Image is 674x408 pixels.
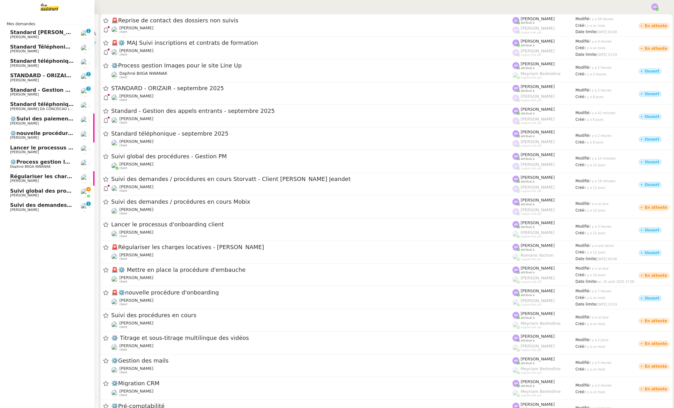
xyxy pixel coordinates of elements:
span: Créé [575,140,584,144]
nz-badge-sup: 3 [86,86,91,91]
img: users%2FRqsVXU4fpmdzH7OZdqyP8LuLV9O2%2Favatar%2F0d6ec0de-1f9c-4f7b-9412-5ce95fe5afa7 [81,116,89,125]
app-user-label: suppervisé par [512,71,575,79]
span: Standard - Gestion des appels entrants - septembre 2025 [10,87,174,93]
span: [PERSON_NAME] [119,207,153,212]
img: users%2FC9SBsJ0duuaSgpQFj5LgoEX8n0o2%2Favatar%2Fec9d51b8-9413-4189-adfb-7be4d8c96a3c [81,73,89,82]
span: [PERSON_NAME] [521,61,555,66]
span: Date limite [575,302,596,306]
span: attribué à [521,89,534,93]
img: users%2FW4OQjB9BRtYK2an7yusO0WsYLsD3%2Favatar%2F28027066-518b-424c-8476-65f2e549ac29 [111,299,118,306]
app-user-label: suppervisé par [512,162,575,170]
div: En attente [645,47,667,50]
span: Modifié [575,111,589,115]
span: suppervisé par [521,144,542,148]
span: Suivi des demandes / procédures en cours Storvatt - Client [PERSON_NAME] Jeandet [10,202,250,208]
img: svg [512,266,519,273]
span: Reprise de contact des dossiers non suivis [111,18,512,23]
span: STANDARD - ORIZAIR - septembre 2025 [10,73,122,79]
span: suppervisé par [521,235,542,238]
p: 3 [87,86,90,92]
span: attribué à [521,21,534,25]
img: svg [512,185,519,192]
div: Ouvert [645,160,659,164]
span: il y a 41 minutes [589,111,616,115]
img: users%2FfjlNmCTkLiVoA3HQjY3GA5JXGxb2%2Favatar%2Fstarofservice_97480retdsc0392.png [81,30,89,39]
app-user-label: attribué à [512,107,575,115]
span: [PERSON_NAME] [10,136,39,140]
img: users%2FW4OQjB9BRtYK2an7yusO0WsYLsD3%2Favatar%2F28027066-518b-424c-8476-65f2e549ac29 [81,145,89,154]
span: client [119,189,127,193]
span: Daphné BIIGA NWANAK [119,71,167,76]
p: 2 [87,72,90,78]
app-user-detailed-label: client [111,48,512,56]
span: suppervisé par [521,31,542,34]
span: [PERSON_NAME] [521,185,555,189]
span: [PERSON_NAME] [521,49,555,53]
img: users%2FrZ9hsAwvZndyAxvpJrwIinY54I42%2Favatar%2FChatGPT%20Image%201%20aou%CC%82t%202025%2C%2011_1... [111,276,118,283]
span: il y a 8 jours [584,118,603,121]
img: users%2FW4OQjB9BRtYK2an7yusO0WsYLsD3%2Favatar%2F28027066-518b-424c-8476-65f2e549ac29 [111,230,118,237]
span: Standard téléphonique - septembre 2025 [10,58,128,64]
span: client [119,280,127,283]
span: [PERSON_NAME] [521,220,555,225]
span: [PERSON_NAME] [10,121,39,125]
span: attribué à [521,294,534,297]
span: il y a 19 minutes [589,179,616,183]
nz-badge-sup: 1 [86,201,91,206]
p: 1 [87,201,90,207]
app-user-label: suppervisé par [512,139,575,148]
img: users%2FrssbVgR8pSYriYNmUDKzQX9syo02%2Favatar%2Fb215b948-7ecd-4adc-935c-e0e4aeaee93e [81,44,89,53]
span: [PERSON_NAME] [10,78,39,82]
span: il y a 2 heures [589,66,612,69]
img: users%2FW4OQjB9BRtYK2an7yusO0WsYLsD3%2Favatar%2F28027066-518b-424c-8476-65f2e549ac29 [111,117,118,124]
span: [PERSON_NAME] [521,152,555,157]
span: STANDARD - ORIZAIR - septembre 2025 [111,85,512,91]
span: Modifié [575,179,589,183]
span: [DATE] 00:00 [596,257,617,261]
span: ⚙️nouvelle procédure d'onboarding [111,290,512,295]
div: En attente [645,206,667,209]
span: Modifié [575,243,589,248]
span: [PERSON_NAME] [521,117,555,121]
span: 🚨 [111,289,118,296]
span: suppervisé par [521,99,542,102]
img: svg [512,62,519,69]
app-user-detailed-label: client [111,298,512,306]
nz-badge-sup: 2 [86,72,91,76]
span: il y a 12 jours [584,231,606,235]
img: users%2FoFdbodQ3TgNoWt9kP3GXAs5oaCq1%2Favatar%2Fprofile-pic.png [81,188,89,197]
div: En attente [645,274,667,277]
span: [PERSON_NAME] [10,64,39,68]
app-user-label: attribué à [512,130,575,138]
span: il y a un mois [584,296,605,300]
span: suppervisé par [521,189,542,193]
img: svg [512,117,519,124]
img: svg [512,312,519,319]
div: Ouvert [645,228,659,232]
span: client [119,144,127,147]
span: [PERSON_NAME] [119,230,153,235]
img: users%2FcRgg4TJXLQWrBH1iwK9wYfCha1e2%2Favatar%2Fc9d2fa25-7b78-4dd4-b0f3-ccfa08be62e5 [111,253,118,260]
span: attribué à [521,180,534,184]
span: 🚨 [111,244,118,250]
img: users%2FW4OQjB9BRtYK2an7yusO0WsYLsD3%2Favatar%2F28027066-518b-424c-8476-65f2e549ac29 [81,131,89,140]
app-user-label: attribué à [512,175,575,183]
span: Modifié [575,266,589,271]
span: [PERSON_NAME] [119,275,153,280]
span: [PERSON_NAME] [119,48,153,53]
span: suppervisé par [521,53,542,57]
img: users%2FhitvUqURzfdVsA8TDJwjiRfjLnH2%2Favatar%2Flogo-thermisure.png [81,102,89,111]
span: Date limite [575,257,596,261]
div: Ouvert [645,296,659,300]
img: svg [512,108,519,114]
img: users%2FW4OQjB9BRtYK2an7yusO0WsYLsD3%2Favatar%2F28027066-518b-424c-8476-65f2e549ac29 [111,208,118,215]
span: Suivi des demandes / procédures en cours Storvatt - Client [PERSON_NAME] Jeandet [111,176,512,182]
img: svg [512,49,519,56]
span: [PERSON_NAME] [521,289,555,293]
span: il y a 8 jours [584,141,603,144]
span: il y a 13 minutes [589,157,616,160]
span: Suivi global des procédures - Gestion PM [10,188,127,194]
span: Régulariser les charges locatives - [PERSON_NAME] [111,244,512,250]
span: [PERSON_NAME] [521,175,555,180]
span: ⚙️ MAJ Suivi inscriptions et contrats de formation [111,40,512,46]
